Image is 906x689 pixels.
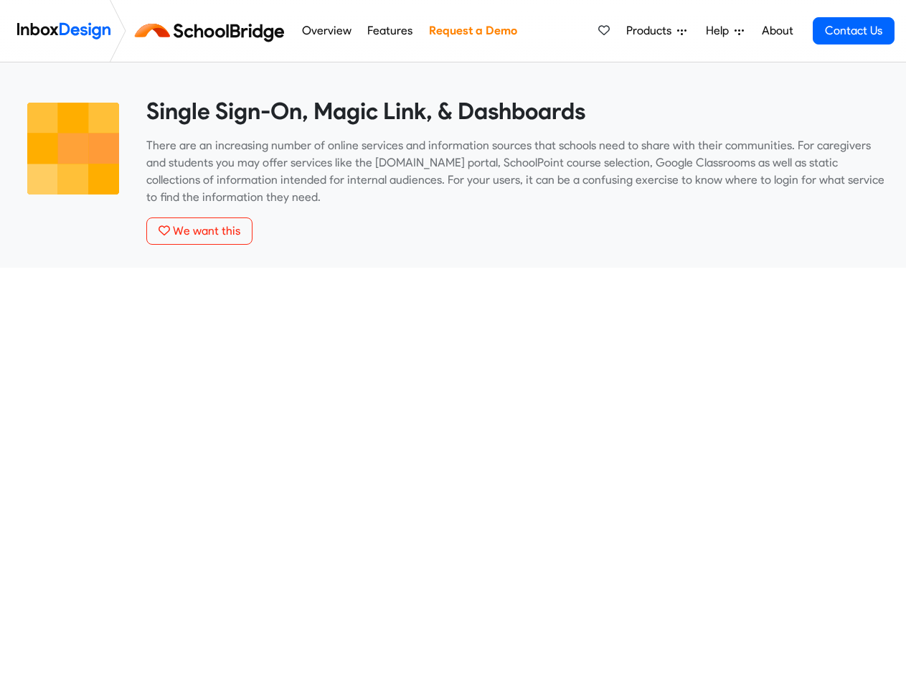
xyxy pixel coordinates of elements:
a: Request a Demo [425,17,521,45]
span: We want this [173,224,240,238]
a: Features [364,17,417,45]
a: Contact Us [813,17,895,44]
span: Products [626,22,677,39]
a: Overview [298,17,355,45]
heading: Single Sign-On, Magic Link, & Dashboards [146,97,884,126]
p: There are an increasing number of online services and information sources that schools need to sh... [146,137,884,206]
button: We want this [146,217,253,245]
a: About [758,17,797,45]
a: Products [620,17,692,45]
span: Help [706,22,735,39]
img: 2022_01_13_icon_grid.svg [22,97,125,200]
img: schoolbridge logo [132,14,293,48]
a: Help [700,17,750,45]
